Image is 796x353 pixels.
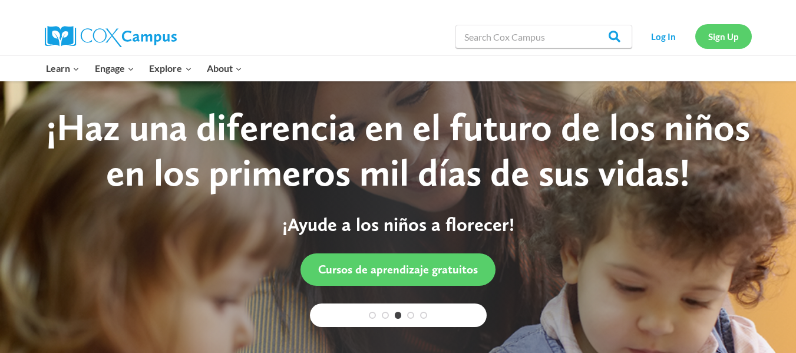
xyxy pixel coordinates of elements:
a: 3 [395,312,402,319]
a: 4 [407,312,414,319]
nav: Secondary Navigation [638,24,752,48]
input: Search Cox Campus [455,25,632,48]
button: Child menu of Learn [39,56,88,81]
button: Child menu of About [199,56,250,81]
a: Sign Up [695,24,752,48]
span: Cursos de aprendizaje gratuitos [318,262,478,276]
div: ¡Haz una diferencia en el futuro de los niños en los primeros mil días de sus vidas! [30,105,767,196]
a: 1 [369,312,376,319]
a: Cursos de aprendizaje gratuitos [300,253,496,286]
button: Child menu of Explore [142,56,200,81]
a: 5 [420,312,427,319]
button: Child menu of Engage [87,56,142,81]
nav: Primary Navigation [39,56,250,81]
img: Cox Campus [45,26,177,47]
p: ¡Ayude a los niños a florecer! [30,213,767,236]
a: 2 [382,312,389,319]
a: Log In [638,24,689,48]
